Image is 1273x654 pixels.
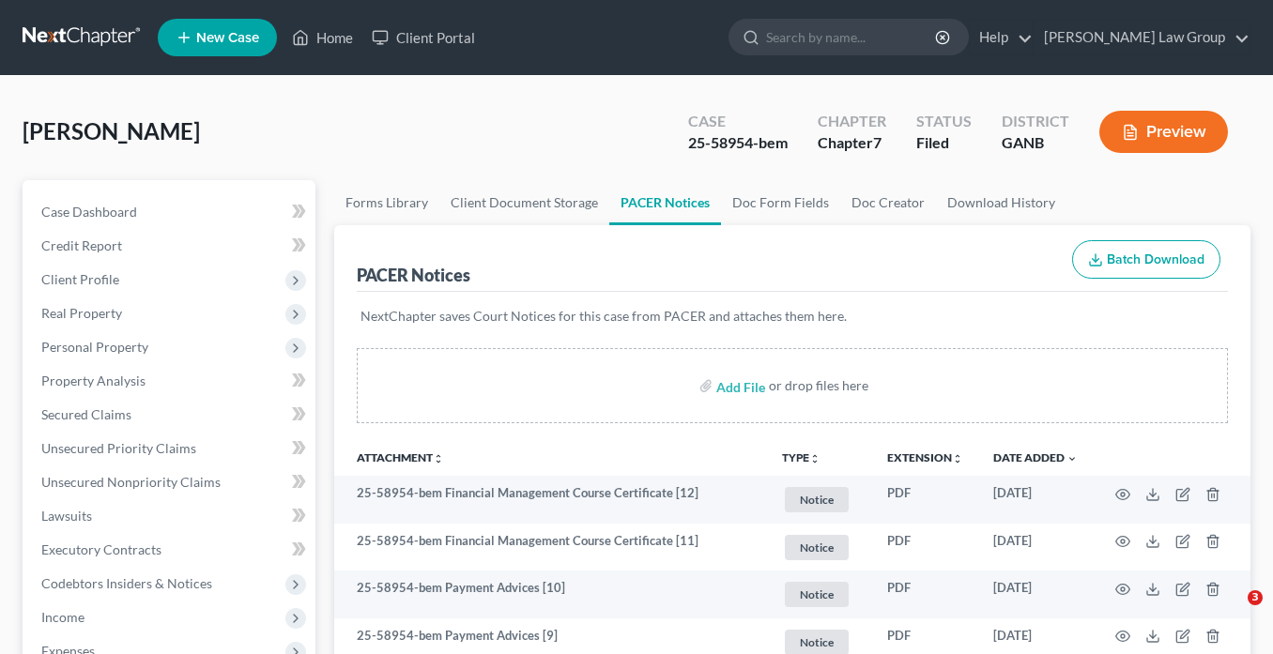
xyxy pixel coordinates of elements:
td: [DATE] [978,524,1093,571]
button: TYPEunfold_more [782,452,821,464]
div: Chapter [818,111,886,132]
td: 25-58954-bem Financial Management Course Certificate [11] [334,524,767,571]
a: Download History [936,180,1066,225]
td: [DATE] [978,476,1093,524]
a: Home [283,21,362,54]
span: Credit Report [41,237,122,253]
iframe: Intercom live chat [1209,590,1254,635]
td: 25-58954-bem Financial Management Course Certificate [12] [334,476,767,524]
a: Lawsuits [26,499,315,533]
td: [DATE] [978,570,1093,618]
a: Case Dashboard [26,195,315,229]
span: Batch Download [1107,251,1204,267]
a: Client Document Storage [439,180,609,225]
a: Help [970,21,1033,54]
td: PDF [872,476,978,524]
input: Search by name... [766,20,938,54]
div: District [1002,111,1069,132]
a: Executory Contracts [26,533,315,567]
span: New Case [196,31,259,45]
span: Notice [785,582,849,607]
td: 25-58954-bem Payment Advices [10] [334,570,767,618]
span: Notice [785,487,849,512]
p: NextChapter saves Court Notices for this case from PACER and attaches them here. [360,307,1224,326]
div: Case [688,111,788,132]
a: Extensionunfold_more [887,450,963,464]
span: 7 [873,133,882,151]
a: Credit Report [26,229,315,263]
span: Personal Property [41,339,148,355]
td: PDF [872,524,978,571]
a: Attachmentunfold_more [357,450,444,464]
span: 3 [1248,590,1263,605]
span: Real Property [41,305,122,321]
a: Unsecured Nonpriority Claims [26,465,315,499]
div: Filed [916,132,972,154]
span: Income [41,609,84,625]
button: Preview [1099,111,1228,153]
a: Client Portal [362,21,484,54]
a: PACER Notices [609,180,721,225]
i: unfold_more [433,453,444,464]
a: Forms Library [334,180,439,225]
a: [PERSON_NAME] Law Group [1035,21,1250,54]
i: unfold_more [809,453,821,464]
a: Date Added expand_more [993,450,1078,464]
td: PDF [872,570,978,618]
span: Unsecured Nonpriority Claims [41,474,221,490]
div: or drop files here [769,376,868,395]
span: Lawsuits [41,508,92,524]
div: GANB [1002,132,1069,154]
a: Doc Form Fields [721,180,840,225]
button: Batch Download [1072,240,1220,280]
a: Unsecured Priority Claims [26,432,315,465]
a: Notice [782,484,857,515]
span: [PERSON_NAME] [23,117,200,144]
div: PACER Notices [357,264,470,286]
div: 25-58954-bem [688,132,788,154]
a: Notice [782,532,857,563]
span: Client Profile [41,271,119,287]
a: Property Analysis [26,364,315,398]
span: Executory Contracts [41,541,161,557]
i: expand_more [1066,453,1078,464]
span: Notice [785,535,849,560]
i: unfold_more [952,453,963,464]
span: Case Dashboard [41,204,137,220]
span: Property Analysis [41,373,146,388]
a: Secured Claims [26,398,315,432]
a: Doc Creator [840,180,936,225]
a: Notice [782,579,857,610]
span: Codebtors Insiders & Notices [41,575,212,591]
div: Chapter [818,132,886,154]
div: Status [916,111,972,132]
span: Secured Claims [41,406,131,422]
span: Unsecured Priority Claims [41,440,196,456]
